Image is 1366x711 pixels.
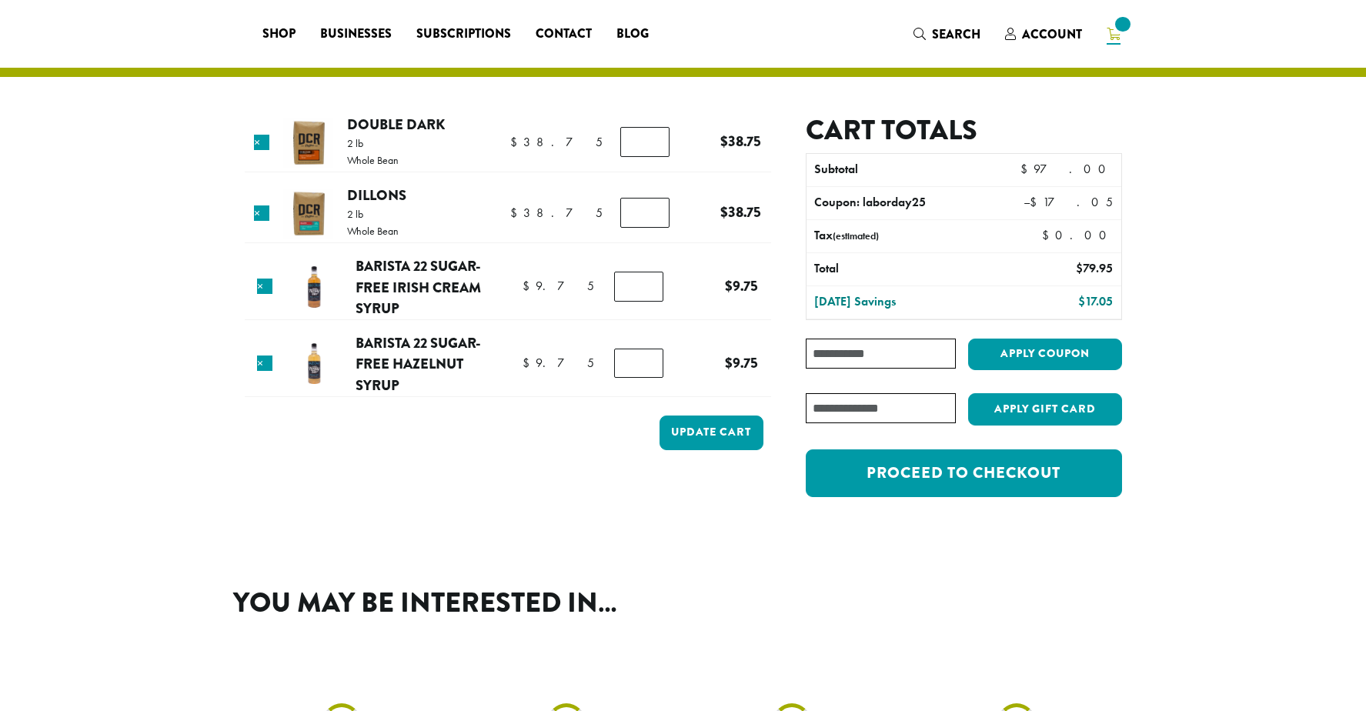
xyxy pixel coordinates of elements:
[289,262,339,312] img: Barista 22 Sugar-Free Irish Cream Syrup
[968,339,1122,370] button: Apply coupon
[725,352,758,373] bdi: 9.75
[523,355,594,371] bdi: 9.75
[523,22,604,46] a: Contact
[1030,194,1043,210] span: $
[523,278,536,294] span: $
[725,275,733,296] span: $
[233,586,1134,619] h2: You may be interested in…
[416,25,511,44] span: Subscriptions
[254,205,269,221] a: Remove this item
[1042,227,1055,243] span: $
[806,114,1121,147] h2: Cart totals
[720,202,728,222] span: $
[250,22,308,46] a: Shop
[1020,161,1113,177] bdi: 97.00
[725,352,733,373] span: $
[620,198,670,227] input: Product quantity
[1076,260,1113,276] bdi: 79.95
[720,202,761,222] bdi: 38.75
[616,25,649,44] span: Blog
[257,355,272,371] a: Remove this item
[660,416,763,450] button: Update cart
[901,22,993,47] a: Search
[523,355,536,371] span: $
[283,189,333,239] img: Dillons
[807,286,995,319] th: [DATE] Savings
[1042,227,1114,243] bdi: 0.00
[807,187,995,219] th: Coupon: laborday25
[347,225,399,236] p: Whole Bean
[356,255,481,319] a: Barista 22 Sugar-Free Irish Cream Syrup
[347,114,445,135] a: Double Dark
[283,118,333,168] img: Double Dark
[347,209,399,219] p: 2 lb
[347,185,406,205] a: Dillons
[720,131,761,152] bdi: 38.75
[510,205,603,221] bdi: 38.75
[510,134,603,150] bdi: 38.75
[1078,293,1113,309] bdi: 17.05
[968,393,1122,426] button: Apply Gift Card
[257,279,272,294] a: Remove this item
[347,138,399,149] p: 2 lb
[807,220,1029,252] th: Tax
[308,22,404,46] a: Businesses
[1076,260,1083,276] span: $
[404,22,523,46] a: Subscriptions
[807,253,995,285] th: Total
[356,332,481,396] a: Barista 22 Sugar-Free Hazelnut Syrup
[1078,293,1085,309] span: $
[833,229,879,242] small: (estimated)
[932,25,980,43] span: Search
[1022,25,1082,43] span: Account
[993,22,1094,47] a: Account
[1030,194,1113,210] span: 17.05
[604,22,661,46] a: Blog
[614,272,663,301] input: Product quantity
[720,131,728,152] span: $
[807,154,995,186] th: Subtotal
[254,135,269,150] a: Remove this item
[347,155,399,165] p: Whole Bean
[614,349,663,378] input: Product quantity
[289,339,339,389] img: Barista 22 Sugar-Free Hazelnut Syrup
[510,134,523,150] span: $
[510,205,523,221] span: $
[806,449,1121,497] a: Proceed to checkout
[620,127,670,156] input: Product quantity
[536,25,592,44] span: Contact
[995,187,1121,219] td: –
[262,25,296,44] span: Shop
[523,278,594,294] bdi: 9.75
[320,25,392,44] span: Businesses
[1020,161,1034,177] span: $
[725,275,758,296] bdi: 9.75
